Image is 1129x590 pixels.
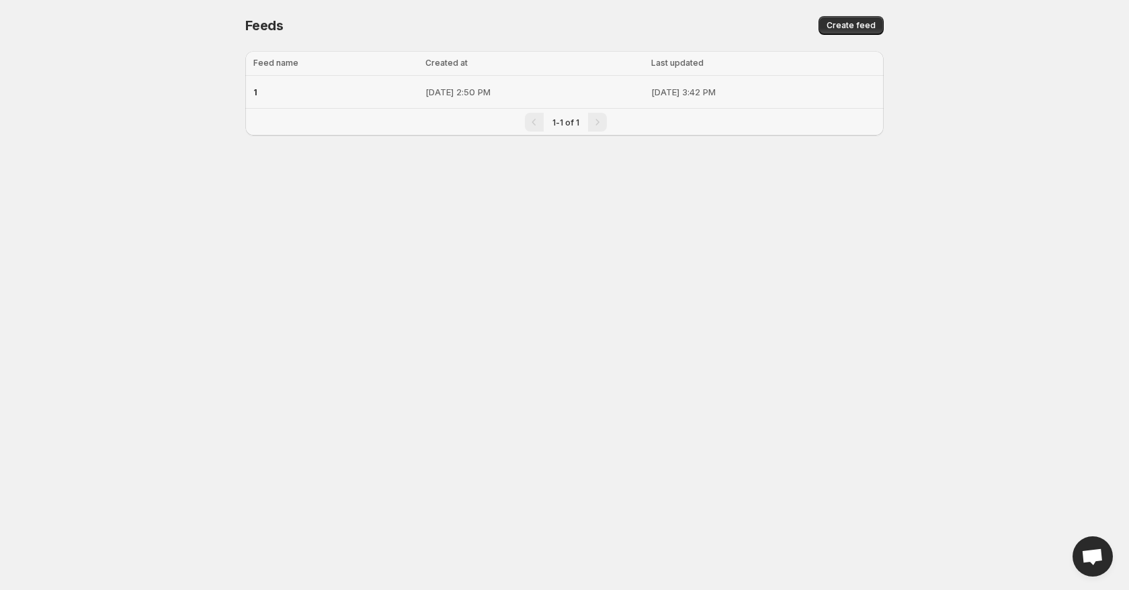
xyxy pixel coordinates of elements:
[819,16,884,35] button: Create feed
[425,58,468,68] span: Created at
[253,58,298,68] span: Feed name
[827,20,876,31] span: Create feed
[253,87,257,97] span: 1
[425,85,643,99] p: [DATE] 2:50 PM
[651,85,876,99] p: [DATE] 3:42 PM
[651,58,704,68] span: Last updated
[245,17,284,34] span: Feeds
[245,108,884,136] nav: Pagination
[1073,536,1113,577] div: Open chat
[552,117,579,128] span: 1-1 of 1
